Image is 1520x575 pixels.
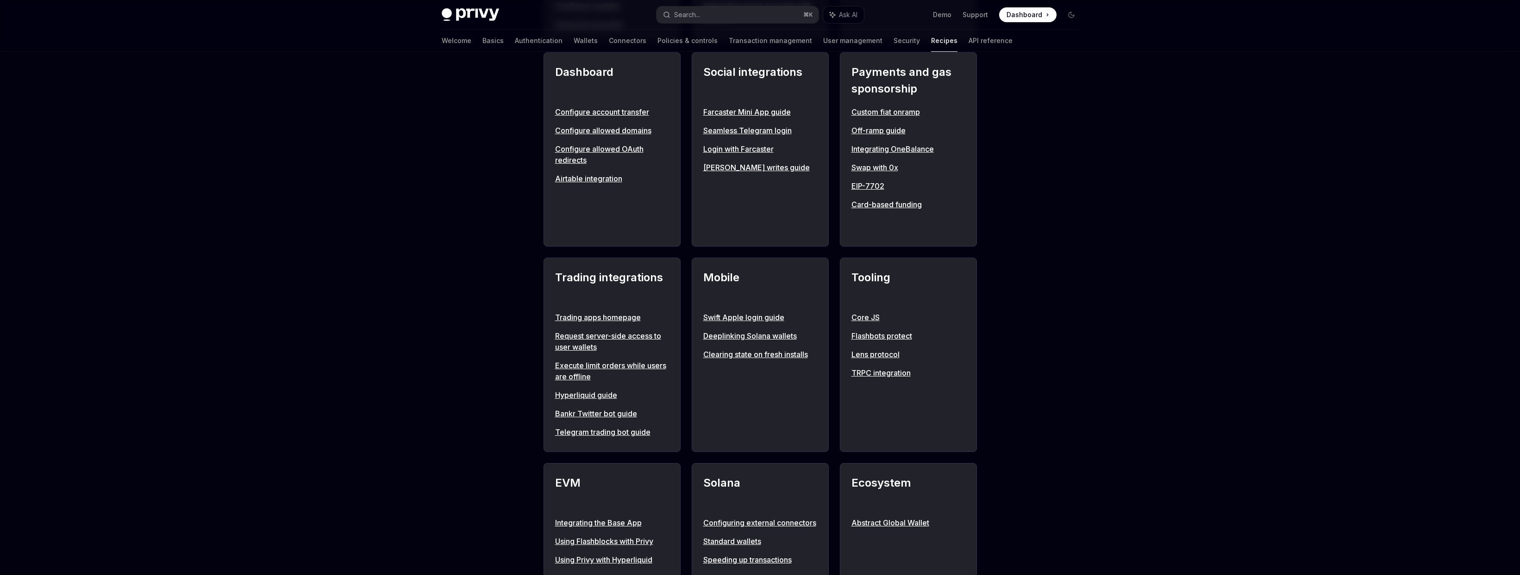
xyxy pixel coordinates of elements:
[555,554,669,565] a: Using Privy with Hyperliquid
[555,64,669,97] h2: Dashboard
[931,30,957,52] a: Recipes
[1007,10,1042,19] span: Dashboard
[703,269,817,303] h2: Mobile
[703,312,817,323] a: Swift Apple login guide
[555,143,669,166] a: Configure allowed OAuth redirects
[969,30,1013,52] a: API reference
[963,10,988,19] a: Support
[851,143,965,155] a: Integrating OneBalance
[555,427,669,438] a: Telegram trading bot guide
[851,125,965,136] a: Off-ramp guide
[851,312,965,323] a: Core JS
[851,475,965,508] h2: Ecosystem
[851,269,965,303] h2: Tooling
[851,106,965,117] a: Custom fiat onramp
[933,10,951,19] a: Demo
[703,162,817,173] a: [PERSON_NAME] writes guide
[703,517,817,528] a: Configuring external connectors
[555,173,669,184] a: Airtable integration
[851,367,965,378] a: TRPC integration
[803,11,813,19] span: ⌘ K
[703,330,817,341] a: Deeplinking Solana wallets
[1064,7,1079,22] button: Toggle dark mode
[515,30,563,52] a: Authentication
[851,330,965,341] a: Flashbots protect
[839,10,857,19] span: Ask AI
[703,554,817,565] a: Speeding up transactions
[482,30,504,52] a: Basics
[657,6,819,23] button: Search...⌘K
[703,64,817,97] h2: Social integrations
[703,143,817,155] a: Login with Farcaster
[555,269,669,303] h2: Trading integrations
[999,7,1057,22] a: Dashboard
[851,199,965,210] a: Card-based funding
[703,125,817,136] a: Seamless Telegram login
[555,125,669,136] a: Configure allowed domains
[851,180,965,192] a: EIP-7702
[851,349,965,360] a: Lens protocol
[823,6,864,23] button: Ask AI
[555,360,669,382] a: Execute limit orders while users are offline
[703,106,817,117] a: Farcaster Mini App guide
[851,517,965,528] a: Abstract Global Wallet
[703,475,817,508] h2: Solana
[442,30,471,52] a: Welcome
[823,30,882,52] a: User management
[555,330,669,352] a: Request server-side access to user wallets
[674,9,700,20] div: Search...
[555,312,669,323] a: Trading apps homepage
[609,30,646,52] a: Connectors
[657,30,718,52] a: Policies & controls
[729,30,812,52] a: Transaction management
[894,30,920,52] a: Security
[555,517,669,528] a: Integrating the Base App
[574,30,598,52] a: Wallets
[851,64,965,97] h2: Payments and gas sponsorship
[703,536,817,547] a: Standard wallets
[555,475,669,508] h2: EVM
[851,162,965,173] a: Swap with 0x
[555,106,669,117] a: Configure account transfer
[442,8,499,21] img: dark logo
[555,390,669,401] a: Hyperliquid guide
[703,349,817,360] a: Clearing state on fresh installs
[555,408,669,419] a: Bankr Twitter bot guide
[555,536,669,547] a: Using Flashblocks with Privy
